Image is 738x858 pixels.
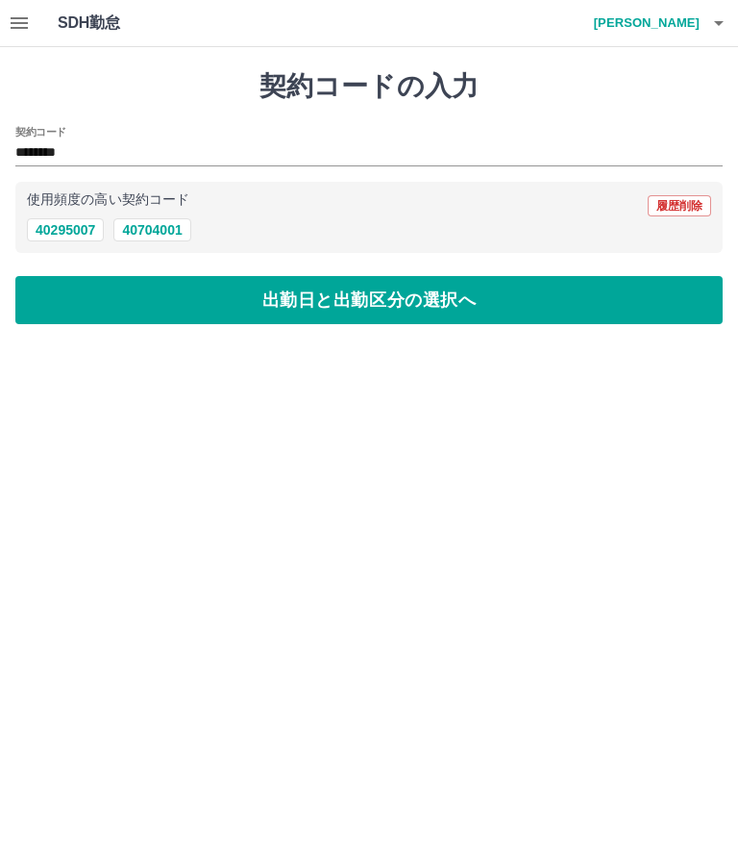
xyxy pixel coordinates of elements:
[113,218,190,241] button: 40704001
[27,218,104,241] button: 40295007
[15,70,723,103] h1: 契約コードの入力
[15,124,66,139] h2: 契約コード
[648,195,711,216] button: 履歴削除
[15,276,723,324] button: 出勤日と出勤区分の選択へ
[27,193,189,207] p: 使用頻度の高い契約コード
